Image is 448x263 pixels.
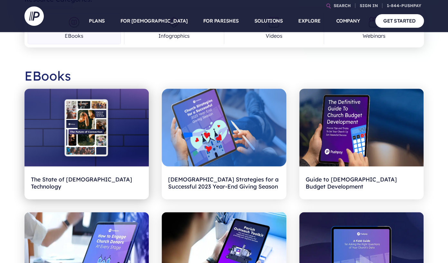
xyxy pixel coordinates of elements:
[306,173,417,193] h2: Guide to [DEMOGRAPHIC_DATA] Budget Development
[89,10,105,32] a: PLANS
[298,10,321,32] a: EXPLORE
[162,89,286,167] img: year end giving season strategies for churches ebook
[203,10,239,32] a: FOR PARISHES
[120,10,188,32] a: FOR [DEMOGRAPHIC_DATA]
[24,89,149,200] a: The State of [DEMOGRAPHIC_DATA] Technology
[162,89,286,200] a: year end giving season strategies for churches ebook[DEMOGRAPHIC_DATA] Strategies for a Successfu...
[375,14,424,27] a: GET STARTED
[31,173,143,193] h2: The State of [DEMOGRAPHIC_DATA] Technology
[336,10,360,32] a: COMPANY
[254,10,283,32] a: SOLUTIONS
[299,89,424,200] a: Guide to [DEMOGRAPHIC_DATA] Budget Development
[168,173,280,193] h2: [DEMOGRAPHIC_DATA] Strategies for a Successful 2023 Year-End Giving Season
[24,63,424,89] h2: EBooks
